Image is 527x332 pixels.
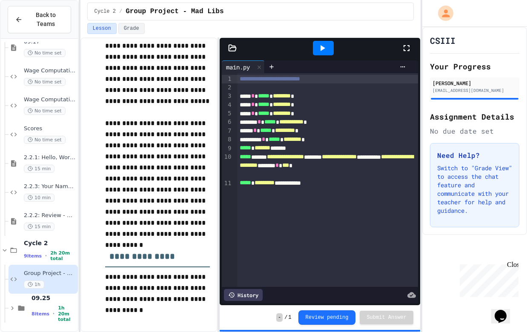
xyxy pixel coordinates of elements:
[24,239,76,247] span: Cycle 2
[429,3,455,23] div: My Account
[24,38,76,46] span: 09.17
[24,212,76,219] span: 2.2.2: Review - Hello, World!
[32,311,49,317] span: 8 items
[430,60,519,72] h2: Your Progress
[432,79,517,87] div: [PERSON_NAME]
[24,165,54,173] span: 15 min
[222,60,265,73] div: main.py
[222,92,232,100] div: 3
[222,75,232,83] div: 1
[24,125,76,132] span: Scores
[288,314,291,321] span: 1
[45,252,47,259] span: •
[222,101,232,109] div: 4
[222,63,254,72] div: main.py
[95,8,116,15] span: Cycle 2
[24,96,76,103] span: Wage Computation Pt 3
[24,183,76,190] span: 2.2.3: Your Name and Favorite Movie
[430,34,455,46] h1: CSIII
[24,194,54,202] span: 10 min
[298,310,356,325] button: Review pending
[24,67,76,74] span: Wage Computation pt. 2
[222,135,232,144] div: 8
[28,11,64,29] span: Back to Teams
[3,3,59,54] div: Chat with us now!Close
[24,280,44,289] span: 1h
[118,23,145,34] button: Grade
[24,78,66,86] span: No time set
[430,111,519,123] h2: Assignment Details
[24,136,66,144] span: No time set
[24,253,42,259] span: 9 items
[222,109,232,118] div: 5
[222,127,232,135] div: 7
[53,310,54,317] span: •
[50,250,76,261] span: 2h 20m total
[456,261,518,297] iframe: chat widget
[437,150,512,160] h3: Need Help?
[24,270,76,277] span: Group Project - Mad Libs
[24,107,66,115] span: No time set
[119,8,122,15] span: /
[284,314,287,321] span: /
[24,223,54,231] span: 15 min
[430,126,519,136] div: No due date set
[222,144,232,153] div: 9
[222,153,232,179] div: 10
[32,294,76,302] span: 09.25
[24,49,66,57] span: No time set
[24,154,76,161] span: 2.2.1: Hello, World!
[222,118,232,126] div: 6
[87,23,117,34] button: Lesson
[222,83,232,92] div: 2
[126,6,223,17] span: Group Project - Mad Libs
[8,6,71,33] button: Back to Teams
[437,164,512,215] p: Switch to "Grade View" to access the chat feature and communicate with your teacher for help and ...
[224,289,263,301] div: History
[432,87,517,94] div: [EMAIL_ADDRESS][DOMAIN_NAME]
[360,311,413,324] button: Submit Answer
[222,179,232,188] div: 11
[58,305,76,322] span: 1h 20m total
[367,314,407,321] span: Submit Answer
[276,313,283,322] span: -
[491,298,518,323] iframe: chat widget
